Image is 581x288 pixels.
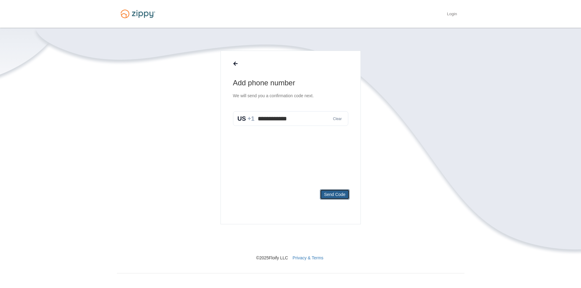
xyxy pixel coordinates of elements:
[331,116,344,122] button: Clear
[233,93,348,99] p: We will send you a confirmation code next.
[292,255,323,260] a: Privacy & Terms
[320,189,349,200] button: Send Code
[233,78,348,88] h1: Add phone number
[117,224,464,261] nav: © 2025 Floify LLC
[447,12,457,18] a: Login
[117,7,159,21] img: Logo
